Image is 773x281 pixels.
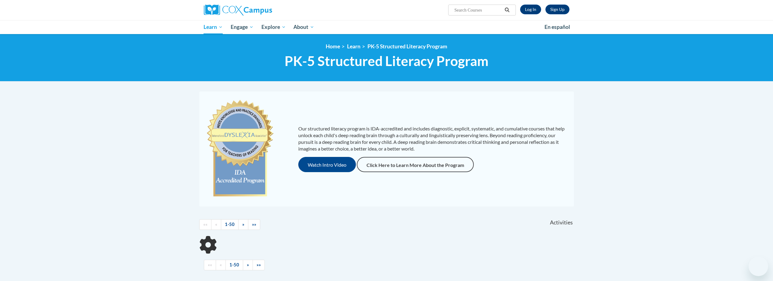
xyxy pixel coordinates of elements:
a: Begining [199,219,211,230]
a: Home [326,43,340,50]
a: Explore [257,20,290,34]
iframe: Button to launch messaging window [749,257,768,276]
img: Cox Campus [204,5,272,16]
a: Next [238,219,248,230]
span: «« [203,222,207,227]
a: Next [243,260,253,270]
p: Our structured literacy program is IDA-accredited and includes diagnostic, explicit, systematic, ... [298,125,568,152]
span: Learn [204,23,223,31]
button: Search [502,6,512,14]
span: » [247,262,249,267]
a: Cox Campus [204,5,320,16]
a: Click Here to Learn More About the Program [357,157,474,172]
img: c477cda6-e343-453b-bfce-d6f9e9818e1c.png [205,97,275,200]
span: «« [208,262,212,267]
span: »» [252,222,256,227]
span: Explore [261,23,286,31]
span: »» [257,262,261,267]
a: Previous [211,219,221,230]
a: Register [545,5,569,14]
button: Watch Intro Video [298,157,356,172]
a: Log In [520,5,541,14]
a: En español [541,21,574,33]
span: Activities [550,219,573,226]
a: Learn [200,20,227,34]
a: End [253,260,265,270]
span: En español [544,24,570,30]
a: About [289,20,318,34]
a: Engage [227,20,257,34]
a: End [248,219,260,230]
a: Begining [204,260,216,270]
span: PK-5 Structured Literacy Program [285,53,488,69]
span: » [242,222,244,227]
div: Main menu [195,20,579,34]
span: About [293,23,314,31]
input: Search Courses [454,6,502,14]
a: PK-5 Structured Literacy Program [367,43,447,50]
a: Previous [216,260,226,270]
span: « [220,262,222,267]
span: « [215,222,217,227]
a: 1-50 [225,260,243,270]
a: 1-50 [221,219,239,230]
a: Learn [347,43,360,50]
span: Engage [231,23,254,31]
